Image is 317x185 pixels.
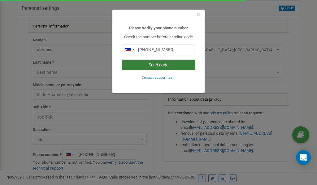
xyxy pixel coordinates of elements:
[142,75,176,80] a: Contact support team
[122,60,195,70] button: Send code
[142,76,176,80] small: Contact support team
[122,45,136,55] div: Telephone country code
[197,11,200,18] span: ×
[122,44,195,55] input: 0905 123 4567
[122,34,195,40] p: Check the number before sending code
[197,11,200,18] button: Close
[296,150,311,165] div: Open Intercom Messenger
[129,26,188,30] b: Please verify your phone number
